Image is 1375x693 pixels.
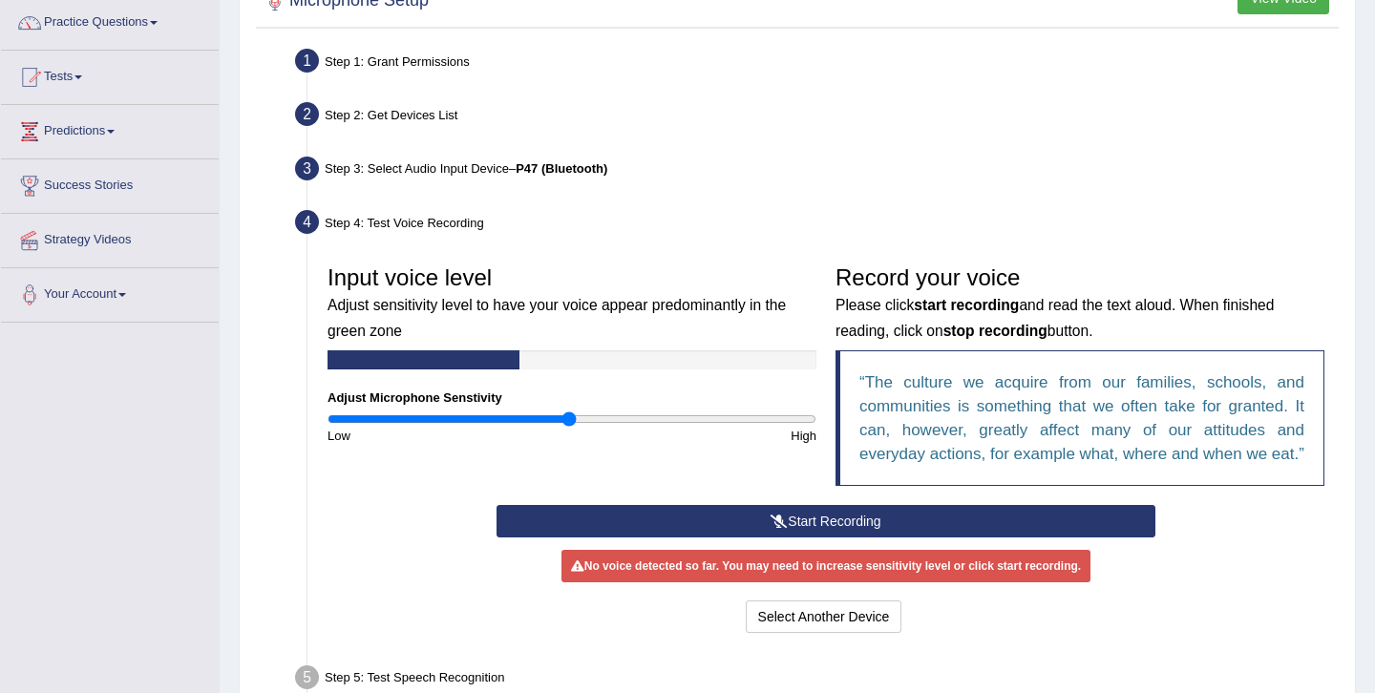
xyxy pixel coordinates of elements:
a: Predictions [1,105,219,153]
q: The culture we acquire from our families, schools, and communities is something that we often tak... [859,373,1304,463]
div: Step 1: Grant Permissions [286,43,1346,85]
a: Your Account [1,268,219,316]
div: Step 4: Test Voice Recording [286,204,1346,246]
a: Tests [1,51,219,98]
span: – [509,161,607,176]
h3: Input voice level [328,265,816,341]
label: Adjust Microphone Senstivity [328,388,502,407]
button: Start Recording [497,505,1154,537]
small: Adjust sensitivity level to have your voice appear predominantly in the green zone [328,297,786,338]
b: P47 (Bluetooth) [516,161,607,176]
a: Strategy Videos [1,214,219,262]
button: Select Another Device [746,600,902,633]
b: start recording [914,297,1019,313]
b: stop recording [943,323,1047,339]
a: Success Stories [1,159,219,207]
small: Please click and read the text aloud. When finished reading, click on button. [836,297,1274,338]
h3: Record your voice [836,265,1324,341]
div: Step 2: Get Devices List [286,96,1346,138]
div: No voice detected so far. You may need to increase sensitivity level or click start recording. [561,550,1090,582]
div: Step 3: Select Audio Input Device [286,151,1346,193]
div: Low [318,427,572,445]
div: High [572,427,826,445]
